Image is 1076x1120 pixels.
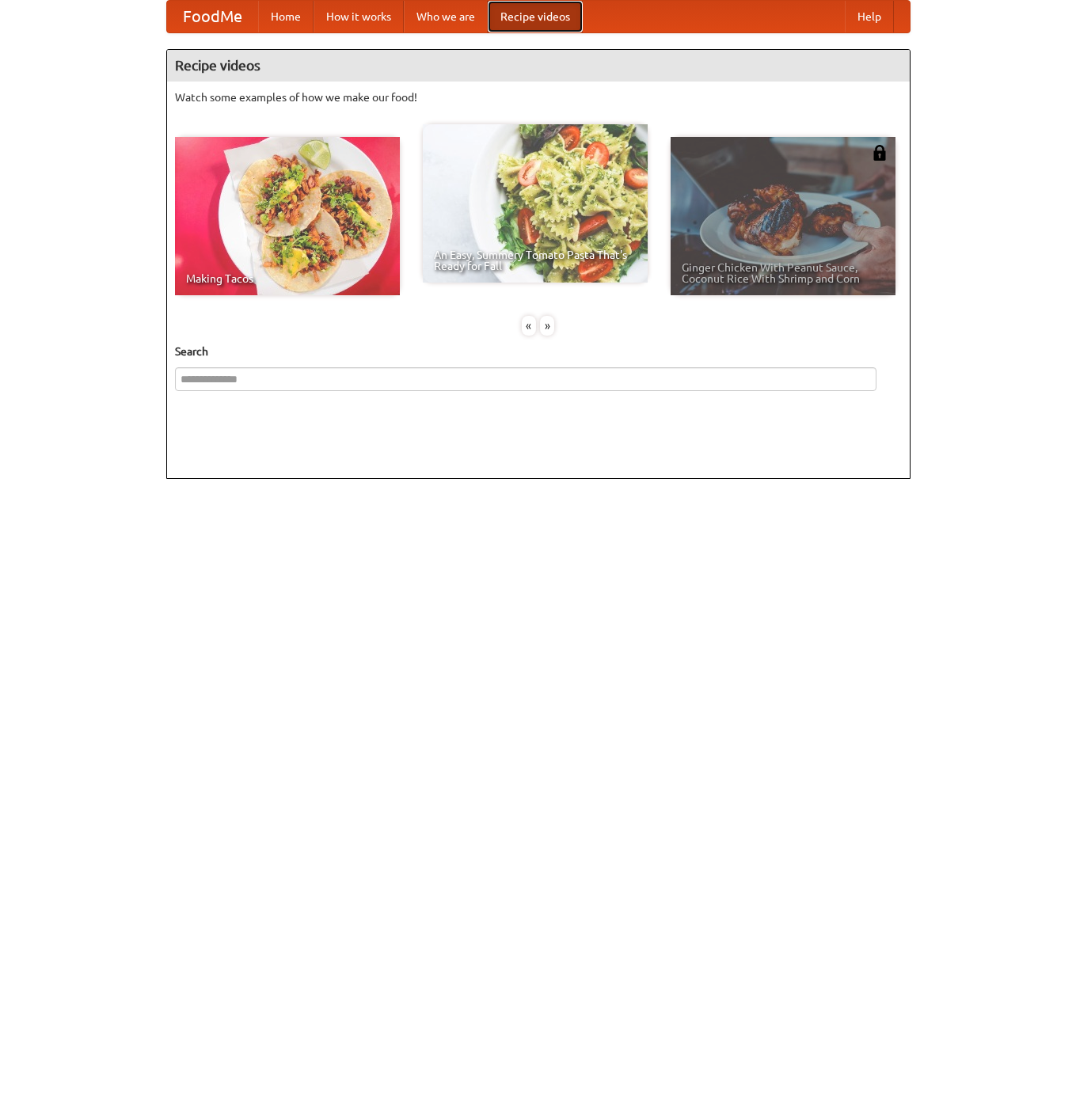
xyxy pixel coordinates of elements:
a: FoodMe [167,1,258,32]
p: Watch some examples of how we make our food! [175,89,902,105]
a: Recipe videos [488,1,583,32]
span: An Easy, Summery Tomato Pasta That's Ready for Fall [434,249,637,271]
h4: Recipe videos [167,50,910,82]
a: An Easy, Summery Tomato Pasta That's Ready for Fall [423,124,648,283]
a: Help [845,1,894,32]
span: Making Tacos [186,273,389,284]
a: How it works [314,1,404,32]
a: Home [258,1,314,32]
h5: Search [175,344,902,359]
div: « [522,316,536,336]
img: 483408.png [872,145,888,161]
div: » [540,316,554,336]
a: Who we are [404,1,488,32]
a: Making Tacos [175,137,400,295]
